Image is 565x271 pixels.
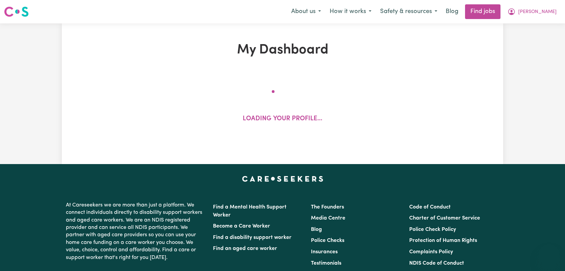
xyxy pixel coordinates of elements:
[311,238,344,243] a: Police Checks
[4,6,29,18] img: Careseekers logo
[409,249,453,255] a: Complaints Policy
[503,5,561,19] button: My Account
[242,176,323,181] a: Careseekers home page
[376,5,442,19] button: Safety & resources
[311,227,322,232] a: Blog
[311,216,345,221] a: Media Centre
[66,199,205,264] p: At Careseekers we are more than just a platform. We connect individuals directly to disability su...
[139,42,426,58] h1: My Dashboard
[442,4,462,19] a: Blog
[325,5,376,19] button: How it works
[518,8,557,16] span: [PERSON_NAME]
[213,224,270,229] a: Become a Care Worker
[213,205,287,218] a: Find a Mental Health Support Worker
[409,238,477,243] a: Protection of Human Rights
[213,235,292,240] a: Find a disability support worker
[538,244,560,266] iframe: Button to launch messaging window
[213,246,277,251] a: Find an aged care worker
[287,5,325,19] button: About us
[409,261,464,266] a: NDIS Code of Conduct
[311,205,344,210] a: The Founders
[4,4,29,19] a: Careseekers logo
[409,205,451,210] a: Code of Conduct
[311,249,338,255] a: Insurances
[409,227,456,232] a: Police Check Policy
[243,114,322,124] p: Loading your profile...
[465,4,500,19] a: Find jobs
[311,261,341,266] a: Testimonials
[409,216,480,221] a: Charter of Customer Service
